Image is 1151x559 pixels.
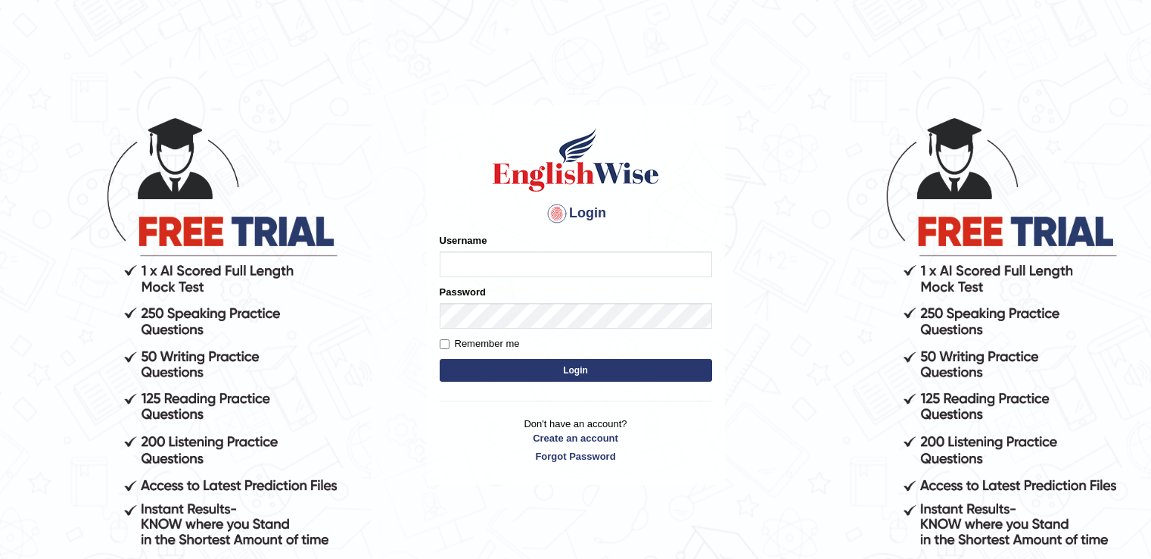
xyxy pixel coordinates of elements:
p: Don't have an account? [440,417,712,464]
label: Username [440,233,487,248]
label: Remember me [440,336,520,351]
img: Logo of English Wise sign in for intelligent practice with AI [490,126,662,194]
a: Forgot Password [440,449,712,464]
label: Password [440,285,486,299]
button: Login [440,359,712,382]
a: Create an account [440,431,712,445]
h4: Login [440,201,712,226]
input: Remember me [440,339,450,349]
